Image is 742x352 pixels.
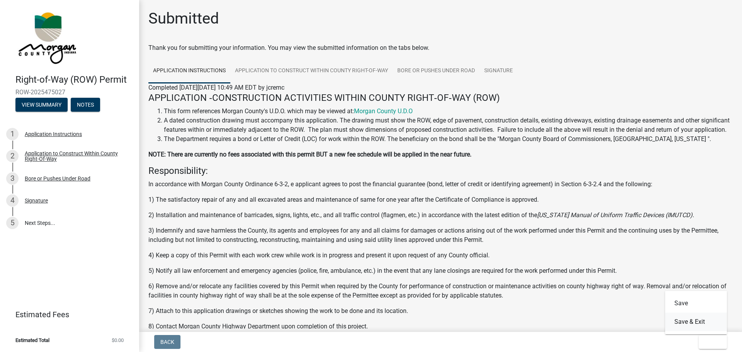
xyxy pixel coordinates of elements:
[160,339,174,345] span: Back
[665,294,727,313] button: Save
[71,98,100,112] button: Notes
[148,9,219,28] h1: Submitted
[15,102,68,108] wm-modal-confirm: Summary
[6,128,19,140] div: 1
[665,313,727,331] button: Save & Exit
[15,98,68,112] button: View Summary
[148,195,733,204] p: 1) The satisfactory repair of any and all excavated areas and maintenance of same for one year af...
[25,151,127,162] div: Application to Construct Within County Right-Of-Way
[25,131,82,137] div: Application Instructions
[148,180,733,189] p: In accordance with Morgan County Ordinance 6-3-2, e applicant agrees to post the financial guaran...
[164,116,733,134] li: A dated construction drawing must accompany this application. The drawing must show the ROW, edge...
[6,194,19,207] div: 4
[148,226,733,245] p: 3) Indemnify and save harmless the County, its agents and employees for any and all claims for da...
[15,74,133,85] h4: Right-of-Way (ROW) Permit
[148,211,733,220] p: 2) Installation and maintenance of barricades, signs, lights, etc., and all traffic control (flag...
[665,291,727,334] div: Exit
[148,322,733,331] p: 8) Contact Morgan County Highway Department upon completion of this project.
[164,134,733,144] li: The Department requires a bond or Letter of Credit (LOC) for work within the ROW. The beneficiary...
[705,339,716,345] span: Exit
[112,338,124,343] span: $0.00
[6,217,19,229] div: 5
[15,88,124,96] span: ROW-2025475027
[148,165,733,177] h4: Responsibility:
[480,59,517,83] a: Signature
[148,84,284,91] span: Completed [DATE][DATE] 10:49 AM EDT by jcremc
[15,8,78,66] img: Morgan County, Indiana
[148,151,471,158] strong: NOTE: There are currently no fees associated with this permit BUT a new fee schedule will be appl...
[154,335,180,349] button: Back
[6,172,19,185] div: 3
[6,150,19,162] div: 2
[393,59,480,83] a: Bore or Pushes Under Road
[25,176,90,181] div: Bore or Pushes Under Road
[148,43,733,53] div: Thank you for submitting your information. You may view the submitted information on the tabs below.
[354,107,413,115] a: Morgan County U.D.O
[15,338,49,343] span: Estimated Total
[699,335,727,349] button: Exit
[148,282,733,300] p: 6) Remove and/or relocate any facilities covered by this Permit when required by the County for p...
[148,92,733,104] h4: APPLICATION ‐CONSTRUCTION ACTIVITIES WITHIN COUNTY RIGHT‐OF‐WAY (ROW)
[148,306,733,316] p: 7) Attach to this application drawings or sketches showing the work to be done and its location.
[6,307,127,322] a: Estimated Fees
[25,198,48,203] div: Signature
[148,251,733,260] p: 4) Keep a copy of this Permit with each work crew while work is in progress and present it upon r...
[71,102,100,108] wm-modal-confirm: Notes
[148,266,733,275] p: 5) Notify all law enforcement and emergency agencies (police, fire, ambulance, etc.) in the event...
[148,59,230,83] a: Application Instructions
[230,59,393,83] a: Application to Construct Within County Right-Of-Way
[537,211,694,219] i: [US_STATE] Manual of Uniform Traffic Devices (IMUTCD).
[164,107,733,116] li: This form references Morgan County's U.D.O. which may be viewed at:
